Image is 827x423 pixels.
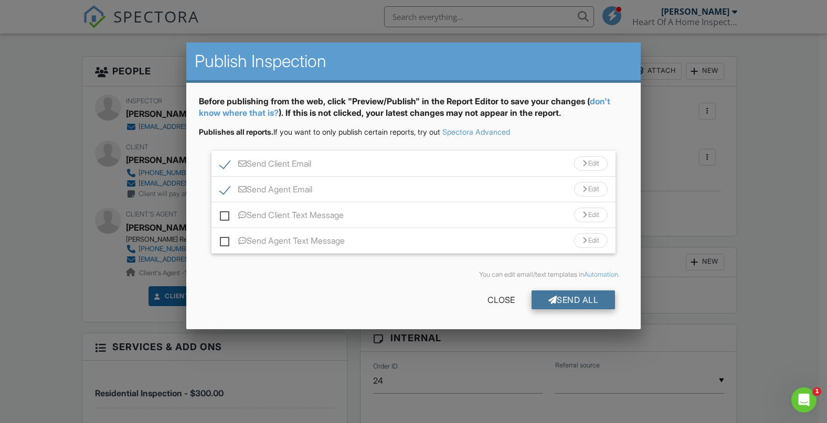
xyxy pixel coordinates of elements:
[207,270,620,279] div: You can edit email/text templates in .
[199,96,610,118] a: don't know where that is?
[584,270,618,278] a: Automation
[574,208,608,222] div: Edit
[220,210,344,223] label: Send Client Text Message
[791,387,817,413] iframe: Intercom live chat
[195,51,633,72] h2: Publish Inspection
[199,127,440,136] span: If you want to only publish certain reports, try out
[574,233,608,248] div: Edit
[532,290,616,309] div: Send All
[442,127,510,136] a: Spectora Advanced
[199,127,273,136] strong: Publishes all reports.
[220,159,311,172] label: Send Client Email
[574,182,608,197] div: Edit
[220,236,345,249] label: Send Agent Text Message
[813,387,821,396] span: 1
[471,290,532,309] div: Close
[574,156,608,171] div: Edit
[220,185,312,198] label: Send Agent Email
[199,95,629,127] div: Before publishing from the web, click "Preview/Publish" in the Report Editor to save your changes...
